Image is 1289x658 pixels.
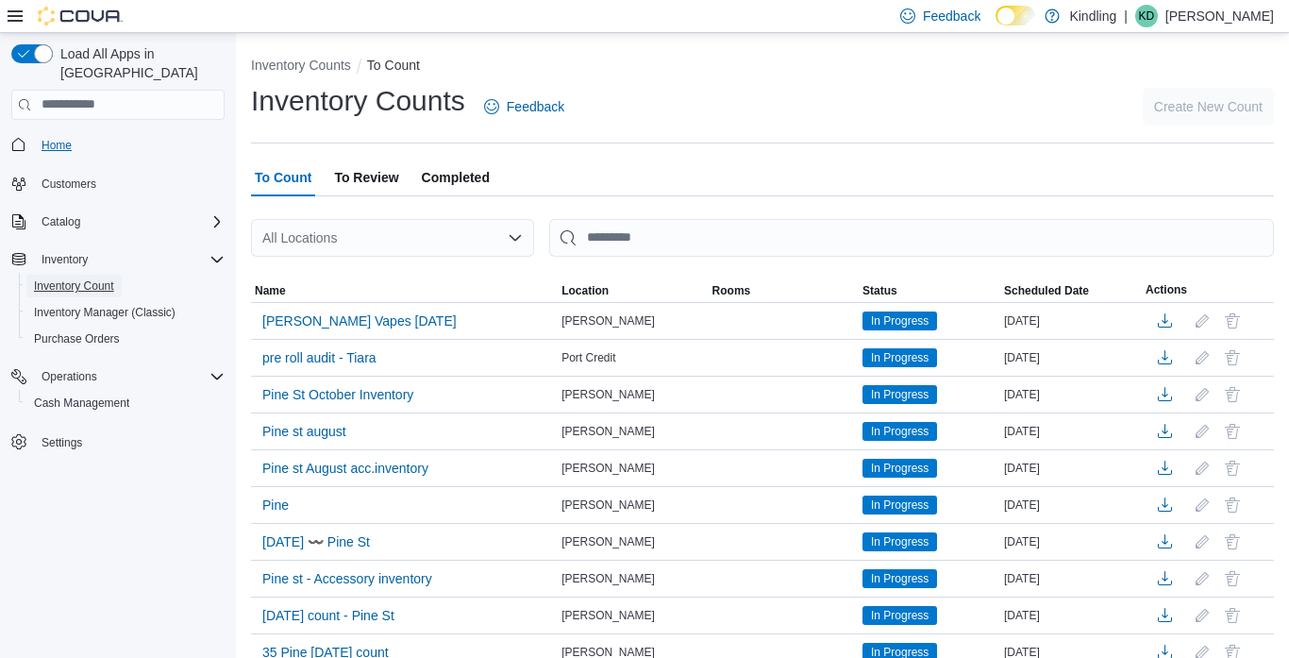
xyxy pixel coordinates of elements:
[262,348,377,367] span: pre roll audit - Tiara
[255,565,440,593] button: Pine st - Accessory inventory
[26,301,225,324] span: Inventory Manager (Classic)
[251,56,1274,78] nav: An example of EuiBreadcrumbs
[26,275,225,297] span: Inventory Count
[1000,346,1142,369] div: [DATE]
[1000,310,1142,332] div: [DATE]
[1221,346,1244,369] button: Delete
[561,283,609,298] span: Location
[871,312,929,329] span: In Progress
[4,363,232,390] button: Operations
[1000,494,1142,516] div: [DATE]
[255,344,384,372] button: pre roll audit - Tiara
[1000,279,1142,302] button: Scheduled Date
[1165,5,1274,27] p: [PERSON_NAME]
[251,279,558,302] button: Name
[1139,5,1155,27] span: KD
[862,569,937,588] span: In Progress
[1143,88,1274,126] button: Create New Count
[1191,307,1214,335] button: Edit count details
[34,365,105,388] button: Operations
[1221,494,1244,516] button: Delete
[34,430,225,453] span: Settings
[561,608,655,623] span: [PERSON_NAME]
[862,496,937,515] span: In Progress
[1146,282,1187,297] span: Actions
[709,279,859,302] button: Rooms
[1000,567,1142,590] div: [DATE]
[1221,531,1244,553] button: Delete
[251,58,351,73] button: Inventory Counts
[1221,310,1244,332] button: Delete
[255,454,436,482] button: Pine st August acc.inventory
[262,385,413,404] span: Pine St October Inventory
[862,606,937,625] span: In Progress
[251,82,465,120] h1: Inventory Counts
[262,569,432,588] span: Pine st - Accessory inventory
[871,349,929,366] span: In Progress
[255,283,286,298] span: Name
[996,25,996,26] span: Dark Mode
[4,428,232,455] button: Settings
[1221,567,1244,590] button: Delete
[561,313,655,329] span: [PERSON_NAME]
[4,131,232,159] button: Home
[558,279,708,302] button: Location
[34,248,95,271] button: Inventory
[19,299,232,326] button: Inventory Manager (Classic)
[255,159,311,196] span: To Count
[1191,565,1214,593] button: Edit count details
[871,423,929,440] span: In Progress
[1154,97,1263,116] span: Create New Count
[549,219,1274,257] input: This is a search bar. After typing your query, hit enter to filter the results lower in the page.
[1221,420,1244,443] button: Delete
[1191,601,1214,630] button: Edit count details
[561,498,655,513] span: [PERSON_NAME]
[255,307,464,335] button: [PERSON_NAME] Vapes [DATE]
[862,348,937,367] span: In Progress
[507,97,564,116] span: Feedback
[255,528,377,556] button: [DATE] 〰️ Pine St
[871,386,929,403] span: In Progress
[561,534,655,549] span: [PERSON_NAME]
[19,273,232,299] button: Inventory Count
[34,331,120,346] span: Purchase Orders
[712,283,751,298] span: Rooms
[923,7,980,25] span: Feedback
[34,396,129,411] span: Cash Management
[34,134,79,157] a: Home
[1191,417,1214,446] button: Edit count details
[859,279,1000,302] button: Status
[862,459,937,478] span: In Progress
[255,380,421,409] button: Pine St October Inventory
[422,159,490,196] span: Completed
[1221,604,1244,627] button: Delete
[871,607,929,624] span: In Progress
[53,44,225,82] span: Load All Apps in [GEOGRAPHIC_DATA]
[1191,380,1214,409] button: Edit count details
[255,417,354,446] button: Pine st august
[862,532,937,551] span: In Progress
[26,392,225,414] span: Cash Management
[34,305,176,320] span: Inventory Manager (Classic)
[561,571,655,586] span: [PERSON_NAME]
[19,390,232,416] button: Cash Management
[334,159,398,196] span: To Review
[26,301,183,324] a: Inventory Manager (Classic)
[561,350,615,365] span: Port Credit
[477,88,572,126] a: Feedback
[34,248,225,271] span: Inventory
[996,6,1035,25] input: Dark Mode
[871,460,929,477] span: In Progress
[262,459,428,478] span: Pine st August acc.inventory
[561,387,655,402] span: [PERSON_NAME]
[1000,383,1142,406] div: [DATE]
[862,312,937,330] span: In Progress
[1221,457,1244,480] button: Delete
[561,461,655,476] span: [PERSON_NAME]
[34,278,114,294] span: Inventory Count
[508,230,523,245] button: Open list of options
[862,283,897,298] span: Status
[1000,531,1142,553] div: [DATE]
[1135,5,1158,27] div: Kate Dasti
[26,392,137,414] a: Cash Management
